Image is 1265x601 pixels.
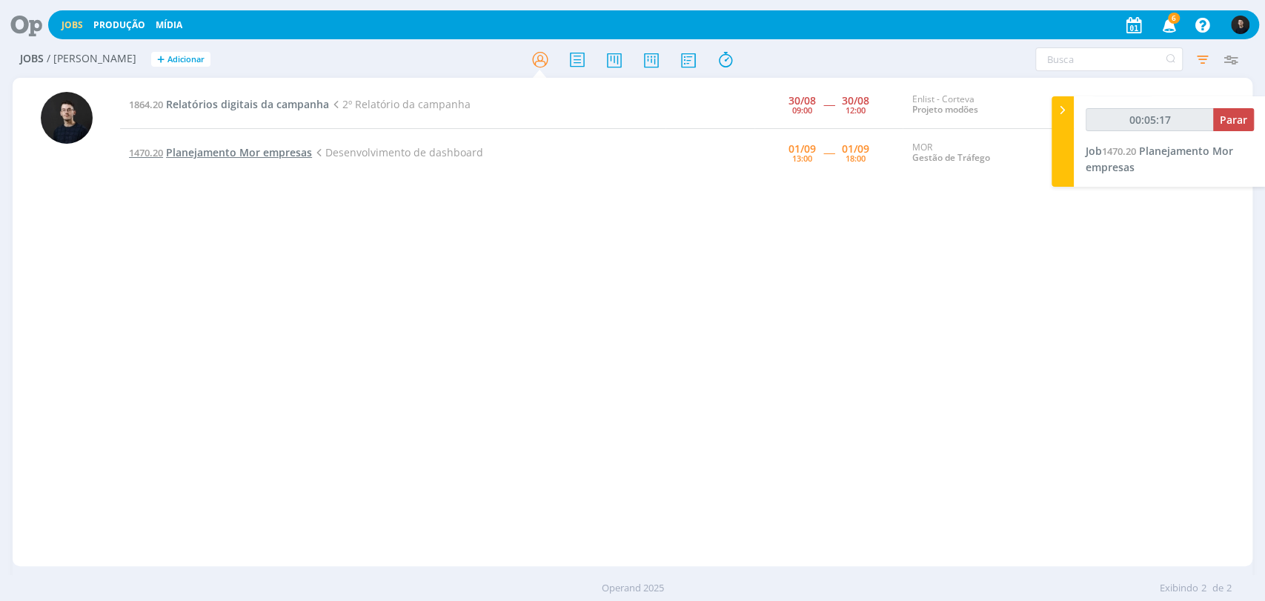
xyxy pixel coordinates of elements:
[166,145,312,159] span: Planejamento Mor empresas
[823,97,834,111] span: -----
[792,106,812,114] div: 09:00
[912,94,1064,116] div: Enlist - Corteva
[912,142,1064,164] div: MOR
[788,96,816,106] div: 30/08
[129,97,329,111] a: 1864.20Relatórios digitais da campanha
[1220,113,1247,127] span: Parar
[166,97,329,111] span: Relatórios digitais da campanha
[151,19,187,31] button: Mídia
[167,55,205,64] span: Adicionar
[1102,145,1136,158] span: 1470.20
[1168,13,1180,24] span: 6
[1201,581,1206,596] span: 2
[1160,581,1198,596] span: Exibindo
[846,106,866,114] div: 12:00
[1230,12,1250,38] button: C
[89,19,150,31] button: Produção
[93,19,145,31] a: Produção
[846,154,866,162] div: 18:00
[20,53,44,65] span: Jobs
[788,144,816,154] div: 01/09
[129,98,163,111] span: 1864.20
[1226,581,1232,596] span: 2
[1086,144,1233,174] span: Planejamento Mor empresas
[792,154,812,162] div: 13:00
[1231,16,1249,34] img: C
[1152,12,1183,39] button: 6
[1213,108,1254,131] button: Parar
[57,19,87,31] button: Jobs
[842,96,869,106] div: 30/08
[842,144,869,154] div: 01/09
[329,97,471,111] span: 2º Relatório da campanha
[41,92,93,144] img: C
[157,52,165,67] span: +
[129,145,312,159] a: 1470.20Planejamento Mor empresas
[156,19,182,31] a: Mídia
[912,103,977,116] a: Projeto modões
[62,19,83,31] a: Jobs
[312,145,483,159] span: Desenvolvimento de dashboard
[912,151,989,164] a: Gestão de Tráfego
[129,146,163,159] span: 1470.20
[151,52,210,67] button: +Adicionar
[1035,47,1183,71] input: Busca
[1086,144,1233,174] a: Job1470.20Planejamento Mor empresas
[47,53,136,65] span: / [PERSON_NAME]
[823,145,834,159] span: -----
[1212,581,1224,596] span: de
